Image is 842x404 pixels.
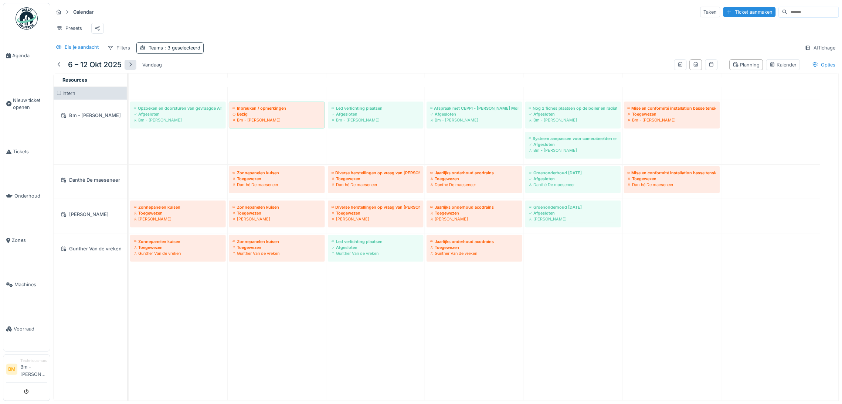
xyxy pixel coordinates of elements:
[430,204,519,210] div: Jaarlijks onderhoud acodrains
[14,325,47,332] span: Voorraad
[529,204,617,210] div: Groenonderhoud [DATE]
[628,111,716,117] div: Toegewezen
[16,7,38,30] img: Badge_color-CXgf-gQk.svg
[12,237,47,244] span: Zones
[58,244,122,253] div: Gunther Van de vreken
[3,129,50,174] a: Tickets
[430,250,519,256] div: Gunther Van de vreken
[134,204,222,210] div: Zonnepanelen kuisen
[529,141,617,147] div: Afgesloten
[232,244,321,250] div: Toegewezen
[58,111,122,120] div: Bm - [PERSON_NAME]
[430,239,519,244] div: Jaarlijks onderhoud acodrains
[6,364,17,375] li: BM
[529,136,617,141] div: Systeem aanpassen voor camerabeelden en badges Aalst 34
[332,105,420,111] div: Led verlichting plaatsen
[365,75,387,85] a: 8 oktober 2025
[232,117,321,123] div: Bm - [PERSON_NAME]
[332,176,420,182] div: Toegewezen
[134,250,222,256] div: Gunther Van de vreken
[430,117,519,123] div: Bm - [PERSON_NAME]
[6,358,47,383] a: BM TechnicusmanagerBm - [PERSON_NAME]
[563,75,584,85] a: 10 oktober 2025
[232,111,321,117] div: Bezig
[3,263,50,307] a: Machines
[134,117,222,123] div: Bm - [PERSON_NAME]
[464,75,485,85] a: 9 oktober 2025
[700,7,720,17] div: Taken
[163,45,200,51] span: : 3 geselecteerd
[662,75,682,85] a: 11 oktober 2025
[13,148,47,155] span: Tickets
[139,60,165,70] div: Vandaag
[53,23,85,34] div: Presets
[232,239,321,244] div: Zonnepanelen kuisen
[232,250,321,256] div: Gunther Van de vreken
[529,170,617,176] div: Groenonderhoud [DATE]
[232,204,321,210] div: Zonnepanelen kuisen
[529,176,617,182] div: Afgesloten
[430,111,519,117] div: Afgesloten
[430,170,519,176] div: Jaarlijks onderhoud acodrains
[529,210,617,216] div: Afgesloten
[134,239,222,244] div: Zonnepanelen kuisen
[232,182,321,188] div: Danthé De maeseneer
[268,75,286,85] a: 7 oktober 2025
[70,8,96,16] strong: Calendar
[13,97,47,111] span: Nieuw ticket openen
[167,75,189,85] a: 6 oktober 2025
[3,174,50,218] a: Onderhoud
[58,175,122,185] div: Danthé De maeseneer
[529,216,617,222] div: [PERSON_NAME]
[62,90,75,96] span: Intern
[332,239,420,244] div: Led verlichting plaatsen
[628,176,716,182] div: Toegewezen
[809,59,839,70] div: Opties
[628,170,716,176] div: Mise en conformité installation basse tension - budget 6048 €
[332,170,420,176] div: Diverse herstellingen op vraag van [PERSON_NAME]
[332,216,420,222] div: [PERSON_NAME]
[332,250,420,256] div: Gunther Van de vreken
[3,34,50,78] a: Agenda
[3,307,50,351] a: Voorraad
[770,61,797,68] div: Kalender
[134,216,222,222] div: [PERSON_NAME]
[760,75,782,85] a: 12 oktober 2025
[529,182,617,188] div: Danthé De maeseneer
[430,244,519,250] div: Toegewezen
[529,147,617,153] div: Bm - [PERSON_NAME]
[3,218,50,263] a: Zones
[802,42,839,53] div: Affichage
[529,117,617,123] div: Bm - [PERSON_NAME]
[430,105,519,111] div: Afspraak met CEPPI - [PERSON_NAME] Montasse om 11 uur
[332,182,420,188] div: Danthé De maeseneer
[430,176,519,182] div: Toegewezen
[733,61,760,68] div: Planning
[628,117,716,123] div: Bm - [PERSON_NAME]
[232,176,321,182] div: Toegewezen
[134,210,222,216] div: Toegewezen
[430,216,519,222] div: [PERSON_NAME]
[104,42,133,53] div: Filters
[14,192,47,199] span: Onderhoud
[332,117,420,123] div: Bm - [PERSON_NAME]
[20,358,47,363] div: Technicusmanager
[723,7,776,17] div: Ticket aanmaken
[430,210,519,216] div: Toegewezen
[628,182,716,188] div: Danthé De maeseneer
[149,44,200,51] div: Teams
[332,204,420,210] div: Diverse herstellingen op vraag van [PERSON_NAME]
[232,210,321,216] div: Toegewezen
[68,60,122,69] h5: 6 – 12 okt 2025
[134,105,222,111] div: Opzoeken en doorsturen van gevraagde ATEX documenten aan ACEG
[430,182,519,188] div: Danthé De maeseneer
[232,105,321,111] div: Inbreuken / opmerkingen
[332,111,420,117] div: Afgesloten
[20,358,47,381] li: Bm - [PERSON_NAME]
[232,170,321,176] div: Zonnepanelen kuisen
[332,244,420,250] div: Afgesloten
[65,44,99,51] div: Eis je aandacht
[62,77,87,83] span: Resources
[628,105,716,111] div: Mise en conformité installation basse tension - budget 6048 €
[3,78,50,129] a: Nieuw ticket openen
